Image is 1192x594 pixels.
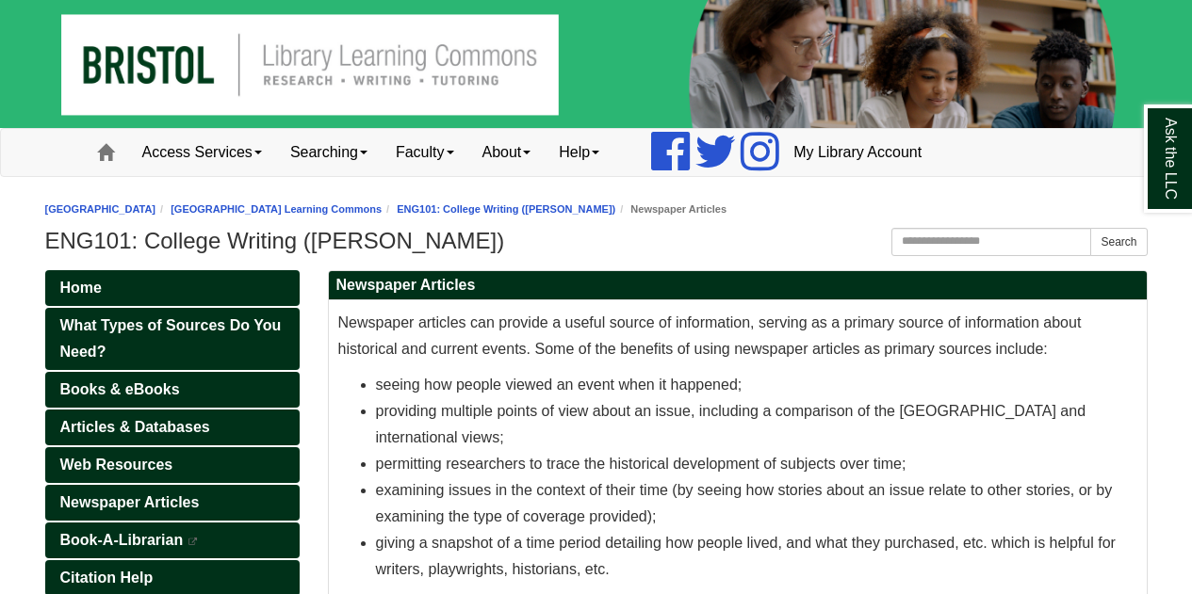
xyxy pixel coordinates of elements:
span: Book-A-Librarian [60,532,184,548]
span: What Types of Sources Do You Need? [60,317,282,360]
a: Faculty [382,129,468,176]
nav: breadcrumb [45,201,1148,218]
h2: Newspaper Articles [329,271,1147,300]
i: This link opens in a new window [188,538,199,546]
p: Newspaper articles can provide a useful source of information, serving as a primary source of inf... [338,310,1137,362]
a: Searching [276,129,382,176]
span: Citation Help [60,570,154,586]
span: Books & eBooks [60,381,180,397]
a: About [468,129,546,176]
a: Book-A-Librarian [45,522,300,558]
h1: ENG101: College Writing ([PERSON_NAME]) [45,228,1148,254]
a: Web Resources [45,447,300,483]
span: Articles & Databases [60,419,210,435]
span: Newspaper Articles [60,494,200,510]
li: Newspaper Articles [615,201,727,218]
a: Access Services [128,129,276,176]
span: Web Resources [60,457,173,473]
a: What Types of Sources Do You Need? [45,308,300,370]
button: Search [1090,228,1147,256]
a: My Library Account [779,129,936,176]
li: providing multiple points of view about an issue, including a comparison of the [GEOGRAPHIC_DATA]... [376,398,1137,451]
a: Home [45,270,300,306]
a: Articles & Databases [45,409,300,445]
li: permitting researchers to trace the historical development of subjects over time; [376,451,1137,477]
li: examining issues in the context of their time (by seeing how stories about an issue relate to oth... [376,477,1137,530]
a: Help [545,129,613,176]
span: Home [60,280,102,296]
a: Newspaper Articles [45,485,300,521]
a: [GEOGRAPHIC_DATA] [45,203,156,215]
a: [GEOGRAPHIC_DATA] Learning Commons [171,203,382,215]
a: ENG101: College Writing ([PERSON_NAME]) [397,203,615,215]
li: seeing how people viewed an event when it happened; [376,372,1137,398]
a: Books & eBooks [45,372,300,408]
li: giving a snapshot of a time period detailing how people lived, and what they purchased, etc. whic... [376,530,1137,583]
